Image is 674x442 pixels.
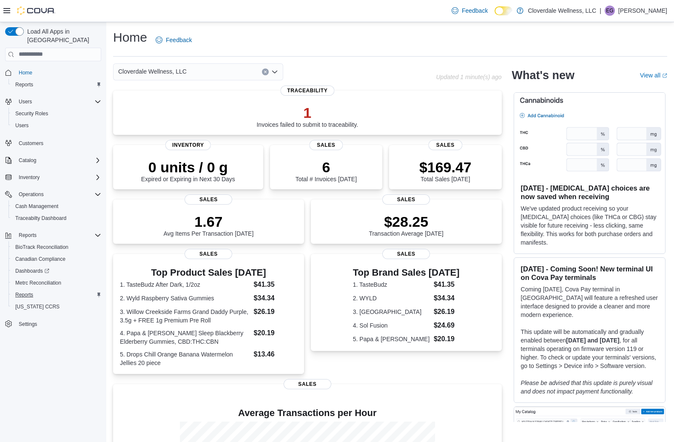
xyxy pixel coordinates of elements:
span: Settings [19,321,37,328]
p: 0 units / 0 g [141,159,235,176]
button: Users [9,120,105,131]
span: Sales [429,140,462,150]
span: Home [15,67,101,78]
button: Customers [2,137,105,149]
button: Canadian Compliance [9,253,105,265]
span: Traceabilty Dashboard [12,213,101,223]
span: Dashboards [15,268,49,274]
a: Metrc Reconciliation [12,278,65,288]
span: Washington CCRS [12,302,101,312]
img: Cova [17,6,55,15]
span: Dark Mode [495,15,495,16]
span: BioTrack Reconciliation [15,244,68,251]
span: Sales [185,249,232,259]
button: Cash Management [9,200,105,212]
span: Catalog [19,157,36,164]
div: Avg Items Per Transaction [DATE] [163,213,253,237]
a: Traceabilty Dashboard [12,213,70,223]
span: Traceability [280,86,334,96]
span: Users [15,97,101,107]
span: BioTrack Reconciliation [12,242,101,252]
p: $169.47 [419,159,472,176]
a: Users [12,120,32,131]
p: [PERSON_NAME] [618,6,667,16]
a: View allExternal link [640,72,667,79]
span: Reports [12,80,101,90]
button: Reports [9,79,105,91]
dd: $26.19 [254,307,297,317]
button: Clear input [262,68,269,75]
h3: Top Product Sales [DATE] [120,268,297,278]
p: Cloverdale Wellness, LLC [528,6,596,16]
button: Settings [2,318,105,330]
span: Reports [15,81,33,88]
button: Traceabilty Dashboard [9,212,105,224]
p: $28.25 [369,213,444,230]
span: Users [12,120,101,131]
span: Inventory [19,174,40,181]
span: Traceabilty Dashboard [15,215,66,222]
span: Sales [309,140,343,150]
dt: 3. Willow Creekside Farms Grand Daddy Purple, 3.5g + FREE 1g Premium Pre Roll [120,308,250,325]
span: Dashboards [12,266,101,276]
span: Load All Apps in [GEOGRAPHIC_DATA] [24,27,101,44]
dt: 4. Sol Fusion [353,321,430,330]
span: Reports [12,290,101,300]
a: Settings [15,319,40,329]
a: Reports [12,80,37,90]
div: Transaction Average [DATE] [369,213,444,237]
button: [US_STATE] CCRS [9,301,105,313]
span: Inventory [165,140,211,150]
p: This update will be automatically and gradually enabled between , for all terminals operating on ... [521,328,658,370]
span: Canadian Compliance [15,256,65,262]
span: Reports [15,291,33,298]
a: Dashboards [9,265,105,277]
div: Eleanor Gomez [605,6,615,16]
p: Updated 1 minute(s) ago [436,74,501,80]
button: Users [2,96,105,108]
span: Home [19,69,32,76]
div: Invoices failed to submit to traceability. [256,104,358,128]
p: 1.67 [163,213,253,230]
input: Dark Mode [495,6,512,15]
a: Canadian Compliance [12,254,69,264]
button: Inventory [15,172,43,183]
a: Security Roles [12,108,51,119]
a: [US_STATE] CCRS [12,302,63,312]
button: Catalog [15,155,40,165]
dd: $41.35 [254,279,297,290]
span: Cash Management [15,203,58,210]
span: Customers [19,140,43,147]
span: EG [606,6,613,16]
dt: 1. TasteBudz [353,280,430,289]
span: [US_STATE] CCRS [15,303,60,310]
span: Feedback [462,6,488,15]
button: Reports [15,230,40,240]
span: Customers [15,137,101,148]
button: Users [15,97,35,107]
span: Operations [19,191,44,198]
nav: Complex example [5,63,101,352]
dd: $24.69 [434,320,460,331]
dd: $20.19 [254,328,297,338]
strong: [DATE] and [DATE] [566,337,619,344]
div: Expired or Expiring in Next 30 Days [141,159,235,183]
p: We've updated product receiving so your [MEDICAL_DATA] choices (like THCa or CBG) stay visible fo... [521,204,658,247]
p: | [600,6,601,16]
a: BioTrack Reconciliation [12,242,72,252]
h2: What's new [512,68,574,82]
span: Cloverdale Wellness, LLC [118,66,187,77]
a: Dashboards [12,266,53,276]
div: Total # Invoices [DATE] [296,159,357,183]
span: Sales [382,249,430,259]
span: Reports [19,232,37,239]
em: Please be advised that this update is purely visual and does not impact payment functionality. [521,379,653,395]
span: Metrc Reconciliation [15,279,61,286]
dt: 5. Papa & [PERSON_NAME] [353,335,430,343]
span: Cash Management [12,201,101,211]
h1: Home [113,29,147,46]
dd: $41.35 [434,279,460,290]
button: Metrc Reconciliation [9,277,105,289]
dd: $26.19 [434,307,460,317]
dt: 4. Papa & [PERSON_NAME] Sleep Blackberry Elderberry Gummies, CBD:THC:CBN [120,329,250,346]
